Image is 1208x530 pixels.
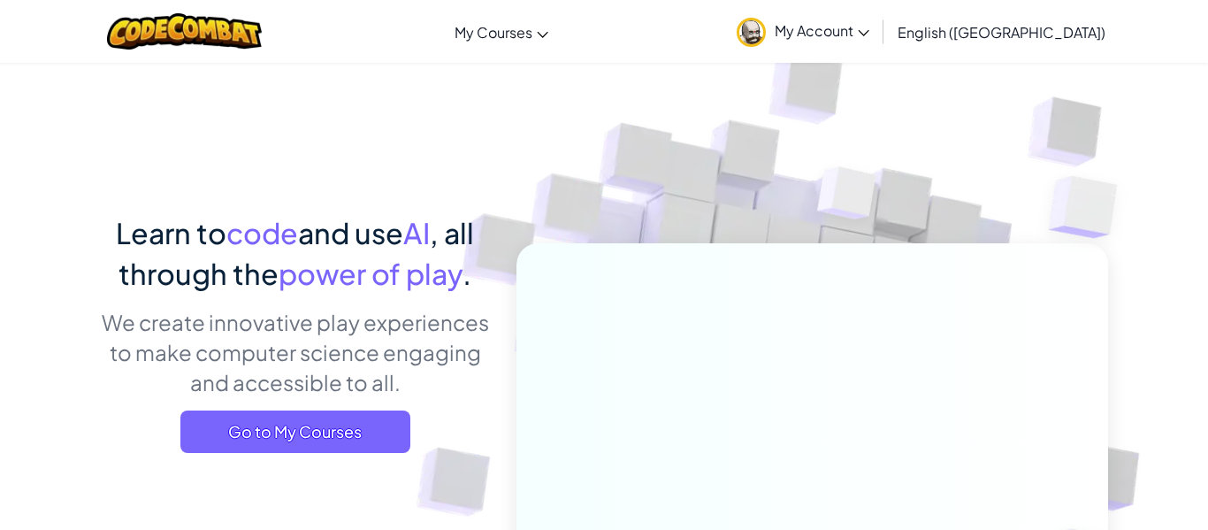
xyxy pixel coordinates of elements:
a: My Account [728,4,878,59]
img: avatar [737,18,766,47]
img: Overlap cubes [1013,133,1166,282]
span: and use [298,215,403,250]
span: My Account [775,21,869,40]
p: We create innovative play experiences to make computer science engaging and accessible to all. [100,307,490,397]
img: Overlap cubes [784,132,912,264]
span: Learn to [116,215,226,250]
span: power of play [279,256,463,291]
span: AI [403,215,430,250]
a: Go to My Courses [180,411,410,453]
span: My Courses [455,23,532,42]
span: English ([GEOGRAPHIC_DATA]) [898,23,1105,42]
span: . [463,256,471,291]
a: My Courses [446,8,557,56]
span: code [226,215,298,250]
img: CodeCombat logo [107,13,262,50]
a: English ([GEOGRAPHIC_DATA]) [889,8,1114,56]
